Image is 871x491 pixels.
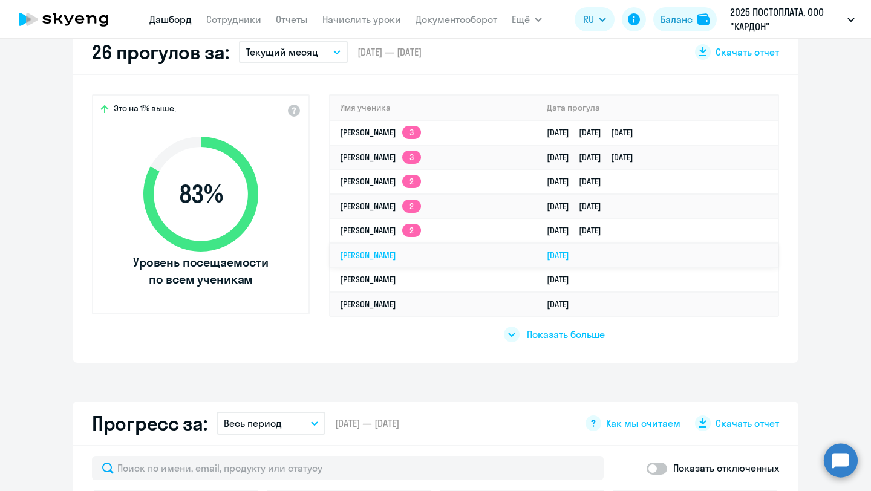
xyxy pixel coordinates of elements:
a: Документооборот [416,13,497,25]
button: RU [575,7,615,31]
button: Весь период [217,412,325,435]
a: [DATE][DATE][DATE] [547,127,643,138]
span: Показать больше [527,328,605,341]
app-skyeng-badge: 3 [402,151,421,164]
a: [PERSON_NAME]2 [340,201,421,212]
button: 2025 ПОСТОПЛАТА, ООО "КАРДОН" [724,5,861,34]
a: [PERSON_NAME] [340,250,396,261]
h2: Прогресс за: [92,411,207,435]
span: Как мы считаем [606,417,680,430]
span: Скачать отчет [716,45,779,59]
a: Дашборд [149,13,192,25]
span: Уровень посещаемости по всем ученикам [131,254,270,288]
a: [DATE][DATE] [547,176,611,187]
span: Скачать отчет [716,417,779,430]
a: [PERSON_NAME]3 [340,127,421,138]
a: [DATE] [547,250,579,261]
span: [DATE] — [DATE] [335,417,399,430]
button: Ещё [512,7,542,31]
a: [DATE][DATE] [547,225,611,236]
span: RU [583,12,594,27]
a: [PERSON_NAME]3 [340,152,421,163]
a: [PERSON_NAME] [340,274,396,285]
th: Имя ученика [330,96,537,120]
a: Сотрудники [206,13,261,25]
a: [PERSON_NAME]2 [340,225,421,236]
input: Поиск по имени, email, продукту или статусу [92,456,604,480]
a: Начислить уроки [322,13,401,25]
span: Ещё [512,12,530,27]
a: [DATE] [547,299,579,310]
button: Текущий месяц [239,41,348,63]
span: [DATE] — [DATE] [357,45,422,59]
p: 2025 ПОСТОПЛАТА, ООО "КАРДОН" [730,5,843,34]
a: [DATE][DATE][DATE] [547,152,643,163]
app-skyeng-badge: 2 [402,224,421,237]
p: Весь период [224,416,282,431]
a: [DATE] [547,274,579,285]
a: [PERSON_NAME] [340,299,396,310]
h2: 26 прогулов за: [92,40,229,64]
span: 83 % [131,180,270,209]
a: [DATE][DATE] [547,201,611,212]
a: Отчеты [276,13,308,25]
th: Дата прогула [537,96,778,120]
a: [PERSON_NAME]2 [340,176,421,187]
app-skyeng-badge: 2 [402,200,421,213]
div: Баланс [661,12,693,27]
p: Показать отключенных [673,461,779,475]
app-skyeng-badge: 2 [402,175,421,188]
button: Балансbalance [653,7,717,31]
app-skyeng-badge: 3 [402,126,421,139]
span: Это на 1% выше, [114,103,176,117]
img: balance [697,13,710,25]
p: Текущий месяц [246,45,318,59]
